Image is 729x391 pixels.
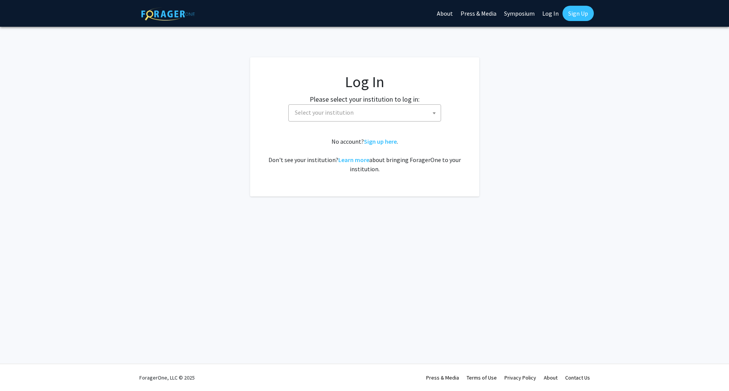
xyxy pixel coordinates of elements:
[364,138,397,145] a: Sign up here
[295,109,354,116] span: Select your institution
[265,137,464,174] div: No account? . Don't see your institution? about bringing ForagerOne to your institution.
[426,374,459,381] a: Press & Media
[141,7,195,21] img: ForagerOne Logo
[288,104,441,122] span: Select your institution
[292,105,441,120] span: Select your institution
[565,374,590,381] a: Contact Us
[265,73,464,91] h1: Log In
[697,357,723,385] iframe: Chat
[563,6,594,21] a: Sign Up
[504,374,536,381] a: Privacy Policy
[467,374,497,381] a: Terms of Use
[544,374,558,381] a: About
[310,94,420,104] label: Please select your institution to log in:
[139,364,195,391] div: ForagerOne, LLC © 2025
[338,156,369,164] a: Learn more about bringing ForagerOne to your institution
